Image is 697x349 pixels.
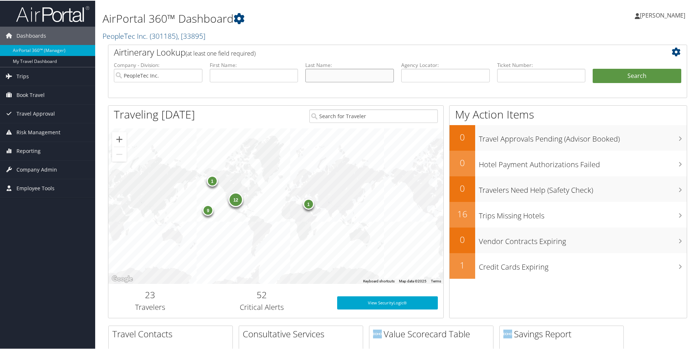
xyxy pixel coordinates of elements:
[401,61,490,68] label: Agency Locator:
[373,327,493,339] h2: Value Scorecard Table
[635,4,693,26] a: [PERSON_NAME]
[450,156,475,168] h2: 0
[114,61,202,68] label: Company - Division:
[114,301,187,312] h3: Travelers
[243,327,363,339] h2: Consultative Services
[203,204,214,215] div: 9
[178,30,205,40] span: , [ 33895 ]
[450,124,687,150] a: 0Travel Approvals Pending (Advisor Booked)
[207,175,218,186] div: 1
[210,61,298,68] label: First Name:
[479,258,687,271] h3: Credit Cards Expiring
[450,106,687,121] h1: My Action Items
[497,61,586,68] label: Ticket Number:
[450,201,687,227] a: 16Trips Missing Hotels
[479,130,687,143] h3: Travel Approvals Pending (Advisor Booked)
[450,176,687,201] a: 0Travelers Need Help (Safety Check)
[303,198,314,209] div: 1
[16,179,55,197] span: Employee Tools
[503,327,623,339] h2: Savings Report
[450,233,475,245] h2: 0
[16,141,41,160] span: Reporting
[450,258,475,271] h2: 1
[450,207,475,219] h2: 16
[305,61,394,68] label: Last Name:
[102,30,205,40] a: PeopleTec Inc.
[16,67,29,85] span: Trips
[150,30,178,40] span: ( 301185 )
[16,123,60,141] span: Risk Management
[16,5,89,22] img: airportal-logo.png
[450,130,475,143] h2: 0
[640,11,685,19] span: [PERSON_NAME]
[112,146,127,161] button: Zoom out
[186,49,256,57] span: (at least one field required)
[431,278,441,282] a: Terms
[309,109,438,122] input: Search for Traveler
[479,206,687,220] h3: Trips Missing Hotels
[112,131,127,146] button: Zoom in
[114,45,633,58] h2: Airtinerary Lookup
[16,26,46,44] span: Dashboards
[337,296,438,309] a: View SecurityLogic®
[110,274,134,283] a: Open this area in Google Maps (opens a new window)
[450,181,475,194] h2: 0
[479,181,687,195] h3: Travelers Need Help (Safety Check)
[16,104,55,122] span: Travel Approval
[102,10,496,26] h1: AirPortal 360™ Dashboard
[198,301,326,312] h3: Critical Alerts
[450,252,687,278] a: 1Credit Cards Expiring
[198,288,326,300] h2: 52
[228,192,243,206] div: 12
[450,227,687,252] a: 0Vendor Contracts Expiring
[450,150,687,176] a: 0Hotel Payment Authorizations Failed
[16,85,45,104] span: Book Travel
[110,274,134,283] img: Google
[399,278,426,282] span: Map data ©2025
[593,68,681,83] button: Search
[503,329,512,338] img: domo-logo.png
[114,106,195,121] h1: Traveling [DATE]
[373,329,382,338] img: domo-logo.png
[114,288,187,300] h2: 23
[479,155,687,169] h3: Hotel Payment Authorizations Failed
[16,160,57,178] span: Company Admin
[479,232,687,246] h3: Vendor Contracts Expiring
[112,327,232,339] h2: Travel Contacts
[363,278,395,283] button: Keyboard shortcuts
